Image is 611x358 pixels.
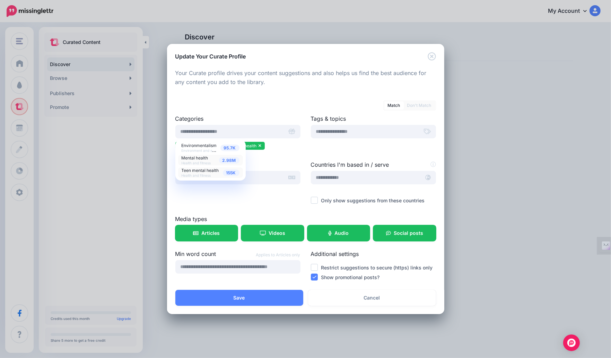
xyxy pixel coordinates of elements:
a: Audio [307,225,370,241]
label: Tags & topics [311,114,436,123]
span: Mental health [182,155,208,160]
a: Articles [175,225,238,241]
span: Environment and sustainability [182,147,232,153]
a: Cancel [308,290,436,306]
a: 2.98M Mental health Health and fitness [178,155,243,165]
label: Only show suggestions from these countries [321,196,425,204]
button: Close [428,52,436,61]
div: Open Intercom Messenger [563,334,580,351]
label: Additional settings [311,250,436,258]
label: Restrict suggestions to secure (https) links only [321,264,433,272]
label: Show promotional posts? [321,273,380,281]
span: Social posts [394,231,423,236]
label: Countries I'm based in / serve [311,160,436,169]
p: Your Curate profile drives your content suggestions and also helps us find the best audience for ... [175,69,436,87]
span: 95.7K [220,145,239,151]
span: Articles [201,231,220,236]
span: 2.98M [219,157,239,164]
span: Health and fitness [182,173,211,177]
span: 155K [223,169,239,176]
span: Environmentalism [182,143,217,148]
a: Social posts [373,225,436,241]
button: Save [175,290,303,306]
label: Media types [175,215,436,223]
span: Applies to Articles only [256,251,300,258]
label: Categories [175,114,300,123]
span: Audio [334,231,349,236]
a: Don't Match [404,101,435,110]
a: 155K Teen mental health Health and fitness [178,167,243,178]
a: Videos [241,225,304,241]
span: Health and fitness [182,161,211,165]
h5: Update Your Curate Profile [175,52,246,61]
a: 95.7K Environmentalism Environment and sustainability [178,143,243,153]
label: Min word count [175,250,300,258]
a: Match [384,101,404,110]
span: Teen mental health [182,168,219,173]
span: Videos [269,231,285,236]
